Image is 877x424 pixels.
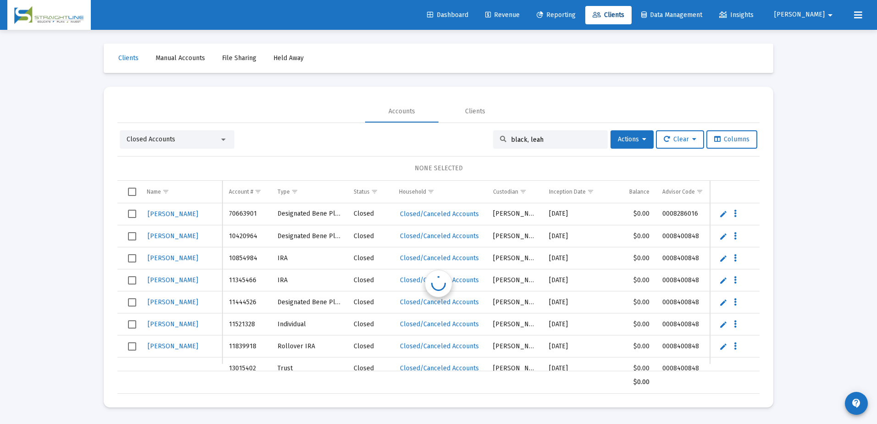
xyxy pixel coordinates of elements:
[400,210,479,218] span: Closed/Canceled Accounts
[656,313,715,335] td: 0008400848
[719,254,727,262] a: Edit
[147,207,199,221] a: [PERSON_NAME]
[656,247,715,269] td: 0008400848
[634,6,710,24] a: Data Management
[487,313,543,335] td: [PERSON_NAME]
[271,247,347,269] td: IRA
[511,136,601,144] input: Search
[712,6,761,24] a: Insights
[487,181,543,203] td: Column Custodian
[612,225,656,247] td: $0.00
[354,209,386,218] div: Closed
[399,318,480,331] a: Closed/Canceled Accounts
[612,357,656,379] td: $0.00
[128,276,136,285] div: Select row
[549,188,586,195] div: Inception Date
[354,342,386,351] div: Closed
[400,254,479,262] span: Closed/Canceled Accounts
[393,181,487,203] td: Column Household
[222,269,271,291] td: 11345466
[612,313,656,335] td: $0.00
[271,181,347,203] td: Column Type
[664,135,696,143] span: Clear
[719,342,727,351] a: Edit
[706,130,757,149] button: Columns
[273,54,304,62] span: Held Away
[537,11,576,19] span: Reporting
[400,320,479,328] span: Closed/Canceled Accounts
[354,276,386,285] div: Closed
[399,207,480,221] a: Closed/Canceled Accounts
[763,6,847,24] button: [PERSON_NAME]
[271,313,347,335] td: Individual
[354,320,386,329] div: Closed
[774,11,825,19] span: [PERSON_NAME]
[148,276,198,284] span: [PERSON_NAME]
[485,11,520,19] span: Revenue
[427,188,434,195] span: Show filter options for column 'Household'
[128,188,136,196] div: Select all
[656,203,715,225] td: 0008286016
[487,291,543,313] td: [PERSON_NAME]
[147,318,199,331] a: [PERSON_NAME]
[128,210,136,218] div: Select row
[696,188,703,195] span: Show filter options for column 'Advisor Code'
[271,335,347,357] td: Rollover IRA
[147,296,199,309] a: [PERSON_NAME]
[719,11,754,19] span: Insights
[147,340,199,353] a: [PERSON_NAME]
[147,188,161,195] div: Name
[487,247,543,269] td: [PERSON_NAME]
[656,335,715,357] td: 0008400848
[618,135,646,143] span: Actions
[215,49,264,67] a: File Sharing
[128,232,136,240] div: Select row
[543,203,612,225] td: [DATE]
[271,291,347,313] td: Designated Bene Plan
[229,188,253,195] div: Account #
[222,335,271,357] td: 11839918
[487,335,543,357] td: [PERSON_NAME]
[148,210,198,218] span: [PERSON_NAME]
[147,229,199,243] a: [PERSON_NAME]
[354,254,386,263] div: Closed
[140,181,222,203] td: Column Name
[825,6,836,24] mat-icon: arrow_drop_down
[543,335,612,357] td: [DATE]
[371,188,378,195] span: Show filter options for column 'Status'
[399,273,480,287] a: Closed/Canceled Accounts
[487,269,543,291] td: [PERSON_NAME]
[155,54,205,62] span: Manual Accounts
[400,298,479,306] span: Closed/Canceled Accounts
[127,135,175,143] span: Closed Accounts
[520,188,527,195] span: Show filter options for column 'Custodian'
[487,357,543,379] td: [PERSON_NAME]
[222,225,271,247] td: 10420964
[656,291,715,313] td: 0008400848
[117,181,760,394] div: Data grid
[529,6,583,24] a: Reporting
[543,291,612,313] td: [DATE]
[593,11,624,19] span: Clients
[222,181,271,203] td: Column Account #
[162,188,169,195] span: Show filter options for column 'Name'
[585,6,632,24] a: Clients
[222,291,271,313] td: 11444526
[222,357,271,379] td: 13015402
[354,364,386,373] div: Closed
[719,210,727,218] a: Edit
[619,378,649,387] div: $0.00
[271,357,347,379] td: Trust
[399,188,426,195] div: Household
[354,298,386,307] div: Closed
[278,188,290,195] div: Type
[128,342,136,351] div: Select row
[148,298,198,306] span: [PERSON_NAME]
[487,203,543,225] td: [PERSON_NAME]
[478,6,527,24] a: Revenue
[543,225,612,247] td: [DATE]
[656,225,715,247] td: 0008400848
[147,273,199,287] a: [PERSON_NAME]
[656,269,715,291] td: 0008400848
[222,203,271,225] td: 70663901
